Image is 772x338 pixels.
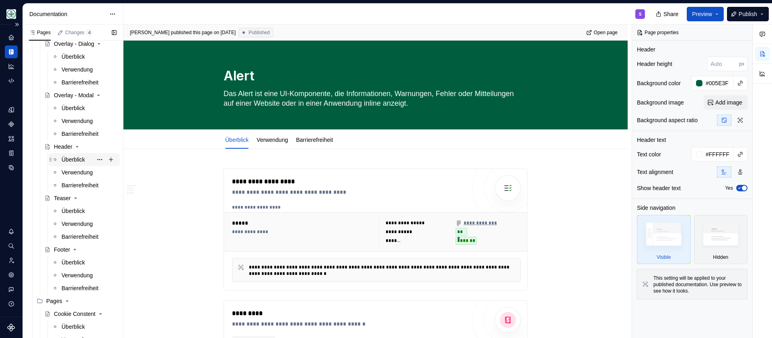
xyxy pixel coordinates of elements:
[657,254,671,260] div: Visible
[637,136,666,144] div: Header text
[41,243,120,256] a: Footer
[62,271,93,279] div: Verwendung
[49,166,120,179] a: Verwendung
[6,9,16,19] img: df5db9ef-aba0-4771-bf51-9763b7497661.png
[41,140,120,153] a: Header
[49,205,120,217] a: Überblick
[11,19,23,30] button: Expand sidebar
[49,50,120,63] a: Überblick
[49,102,120,115] a: Überblick
[49,179,120,192] a: Barrierefreiheit
[713,254,728,260] div: Hidden
[54,40,94,48] div: Overlay - Dialog
[5,225,18,238] button: Notifications
[49,217,120,230] a: Verwendung
[62,284,99,292] div: Barrierefreiheit
[86,29,92,36] span: 4
[637,184,681,192] div: Show header text
[49,127,120,140] a: Barrierefreiheit
[49,153,120,166] a: Überblick
[637,98,684,107] div: Background image
[62,220,93,228] div: Verwendung
[639,11,642,17] div: S
[5,31,18,44] a: Home
[54,246,70,254] div: Footer
[62,78,99,86] div: Barrierefreiheit
[49,320,120,333] a: Überblick
[663,10,678,18] span: Share
[54,143,72,151] div: Header
[637,60,672,68] div: Header height
[5,240,18,252] button: Search ⌘K
[49,63,120,76] a: Verwendung
[49,256,120,269] a: Überblick
[62,130,99,138] div: Barrierefreiheit
[637,215,691,264] div: Visible
[171,29,236,36] div: published this page on [DATE]
[62,233,99,241] div: Barrierefreiheit
[637,168,673,176] div: Text alignment
[62,53,85,61] div: Überblick
[725,185,733,191] label: Yes
[296,137,333,143] a: Barrierefreiheit
[5,283,18,296] button: Contact support
[46,297,62,305] div: Pages
[33,295,120,307] div: Pages
[7,324,15,332] svg: Supernova Logo
[62,323,85,331] div: Überblick
[49,282,120,295] a: Barrierefreiheit
[707,57,739,71] input: Auto
[222,66,526,86] textarea: Alert
[5,268,18,281] a: Settings
[637,79,681,87] div: Background color
[637,204,675,212] div: Side navigation
[222,131,252,148] div: Überblick
[54,194,71,202] div: Teaser
[5,60,18,73] a: Analytics
[62,104,85,112] div: Überblick
[5,147,18,160] a: Storybook stories
[727,7,769,21] button: Publish
[637,150,661,158] div: Text color
[715,98,742,107] span: Add image
[5,254,18,267] a: Invite team
[5,45,18,58] a: Documentation
[5,132,18,145] a: Assets
[5,118,18,131] a: Components
[41,37,120,50] a: Overlay - Dialog
[130,29,170,36] span: [PERSON_NAME]
[253,131,291,148] div: Verwendung
[293,131,336,148] div: Barrierefreiheit
[702,147,733,162] input: Auto
[41,192,120,205] a: Teaser
[584,27,621,38] a: Open page
[49,115,120,127] a: Verwendung
[739,61,744,67] p: px
[5,103,18,116] div: Design tokens
[29,10,105,18] div: Documentation
[248,29,270,36] span: Published
[594,29,618,36] span: Open page
[739,10,757,18] span: Publish
[49,269,120,282] a: Verwendung
[692,10,712,18] span: Preview
[41,89,120,102] a: Overlay - Modal
[225,137,248,143] a: Überblick
[702,76,733,90] input: Auto
[637,45,655,53] div: Header
[62,168,93,176] div: Verwendung
[5,74,18,87] a: Code automation
[62,207,85,215] div: Überblick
